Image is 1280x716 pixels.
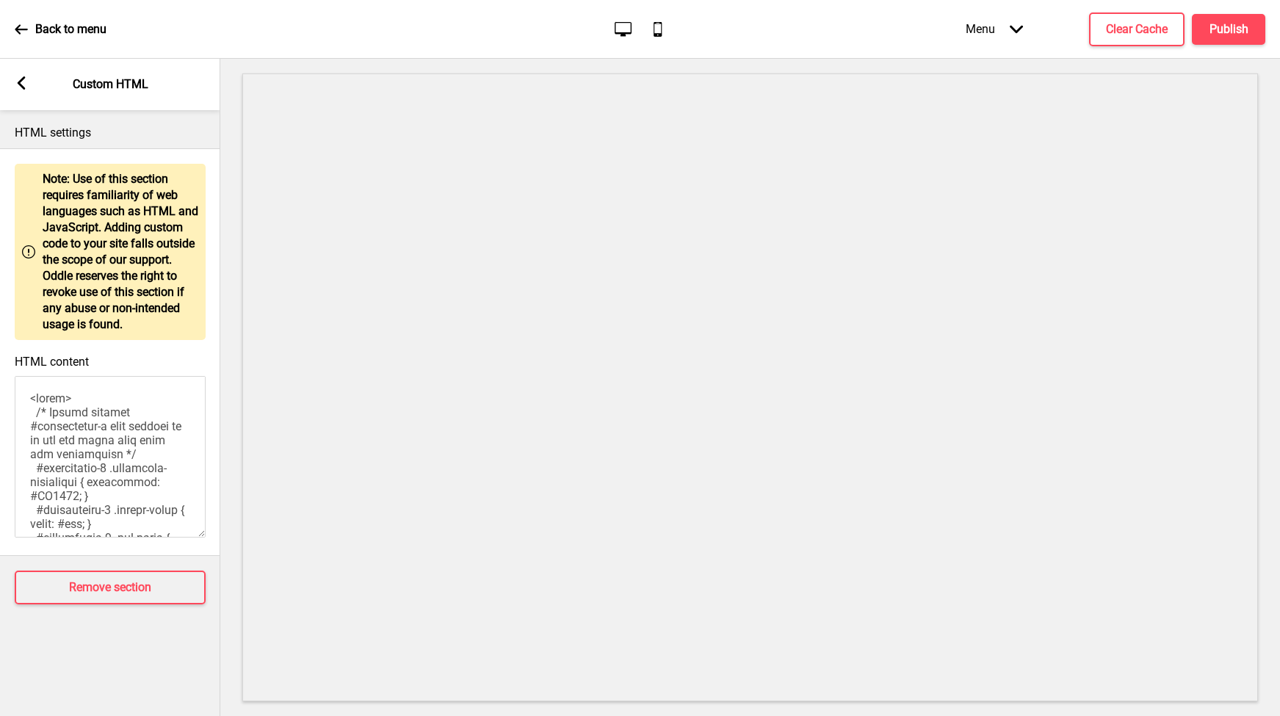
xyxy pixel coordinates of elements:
[15,125,206,141] p: HTML settings
[15,10,106,49] a: Back to menu
[951,7,1038,51] div: Menu
[1210,21,1248,37] h4: Publish
[43,171,198,333] p: Note: Use of this section requires familiarity of web languages such as HTML and JavaScript. Addi...
[15,571,206,604] button: Remove section
[15,376,206,538] textarea: <lorem> /* Ipsumd sitamet #consectetur-a elit seddoei te in utl etd magna aliq enim adm veniamqui...
[73,76,148,93] p: Custom HTML
[15,355,89,369] label: HTML content
[1192,14,1265,45] button: Publish
[69,579,151,596] h4: Remove section
[1089,12,1185,46] button: Clear Cache
[1106,21,1168,37] h4: Clear Cache
[35,21,106,37] p: Back to menu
